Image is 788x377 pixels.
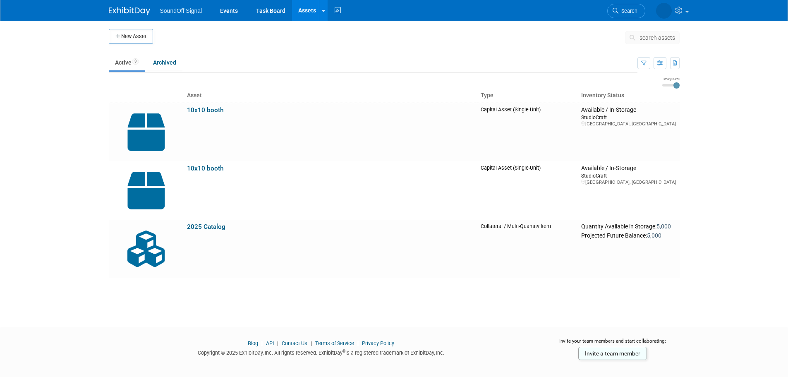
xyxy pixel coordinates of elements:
td: Capital Asset (Single-Unit) [477,103,578,161]
img: Capital-Asset-Icon-2.png [112,165,180,216]
th: Type [477,89,578,103]
div: Quantity Available in Storage: [581,223,676,231]
button: search assets [625,31,680,44]
a: API [266,340,274,346]
a: Search [607,4,645,18]
span: | [309,340,314,346]
div: StudioCraft [581,172,676,179]
a: 2025 Catalog [187,223,225,231]
div: [GEOGRAPHIC_DATA], [GEOGRAPHIC_DATA] [581,179,676,185]
span: 5,000 [656,223,671,230]
span: | [259,340,265,346]
img: ExhibitDay [109,7,150,15]
div: Copyright © 2025 ExhibitDay, Inc. All rights reserved. ExhibitDay is a registered trademark of Ex... [109,347,534,357]
a: Contact Us [282,340,307,346]
a: Archived [147,55,182,70]
span: 3 [132,58,139,65]
td: Collateral / Multi-Quantity Item [477,220,578,278]
div: Available / In-Storage [581,106,676,114]
div: Available / In-Storage [581,165,676,172]
td: Capital Asset (Single-Unit) [477,161,578,220]
div: Invite your team members and start collaborating: [546,338,680,350]
sup: ® [343,349,345,353]
a: Active3 [109,55,145,70]
span: search assets [640,34,675,41]
div: Image Size [662,77,680,82]
span: | [275,340,280,346]
span: 5,000 [647,232,661,239]
a: Terms of Service [315,340,354,346]
img: Capital-Asset-Icon-2.png [112,106,180,158]
span: Search [618,8,637,14]
div: Projected Future Balance: [581,231,676,240]
span: | [355,340,361,346]
a: 10x10 booth [187,106,224,114]
div: StudioCraft [581,114,676,121]
button: New Asset [109,29,153,44]
div: [GEOGRAPHIC_DATA], [GEOGRAPHIC_DATA] [581,121,676,127]
a: Invite a team member [578,347,647,360]
a: Blog [248,340,258,346]
a: Privacy Policy [362,340,394,346]
th: Asset [184,89,477,103]
a: 10x10 booth [187,165,224,172]
img: Collateral-Icon-2.png [112,223,180,275]
img: Kathleen Kaun [656,3,672,19]
span: SoundOff Signal [160,7,202,14]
